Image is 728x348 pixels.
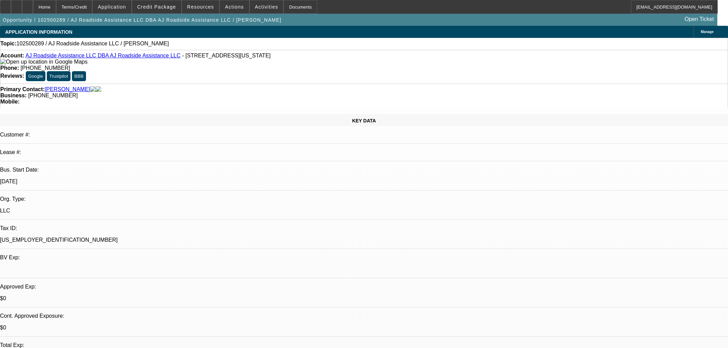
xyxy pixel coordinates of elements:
img: linkedin-icon.png [96,86,101,93]
button: BBB [72,71,86,81]
strong: Phone: [0,65,19,71]
span: Credit Package [137,4,176,10]
strong: Mobile: [0,99,20,105]
span: [PHONE_NUMBER] [28,93,78,98]
button: Trustpilot [47,71,70,81]
img: facebook-icon.png [90,86,96,93]
strong: Reviews: [0,73,24,79]
span: APPLICATION INFORMATION [5,29,72,35]
button: Google [26,71,45,81]
a: [PERSON_NAME] [45,86,90,93]
span: Manage [701,30,714,34]
img: Open up location in Google Maps [0,59,87,65]
a: View Google Maps [0,59,87,65]
span: Activities [255,4,278,10]
strong: Primary Contact: [0,86,45,93]
span: KEY DATA [352,118,376,123]
button: Actions [220,0,249,13]
span: [PHONE_NUMBER] [21,65,70,71]
span: Resources [187,4,214,10]
button: Activities [250,0,283,13]
span: Opportunity / 102500289 / AJ Roadside Assistance LLC DBA AJ Roadside Assistance LLC / [PERSON_NAME] [3,17,281,23]
span: - [STREET_ADDRESS][US_STATE] [182,53,270,58]
a: AJ Roadside Assistance LLC DBA AJ Roadside Assistance LLC [25,53,181,58]
span: Actions [225,4,244,10]
strong: Business: [0,93,26,98]
strong: Topic: [0,41,17,47]
span: 102500289 / AJ Roadside Assistance LLC / [PERSON_NAME] [17,41,169,47]
button: Resources [182,0,219,13]
span: Application [98,4,126,10]
button: Application [93,0,131,13]
strong: Account: [0,53,24,58]
a: Open Ticket [682,13,717,25]
button: Credit Package [132,0,181,13]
